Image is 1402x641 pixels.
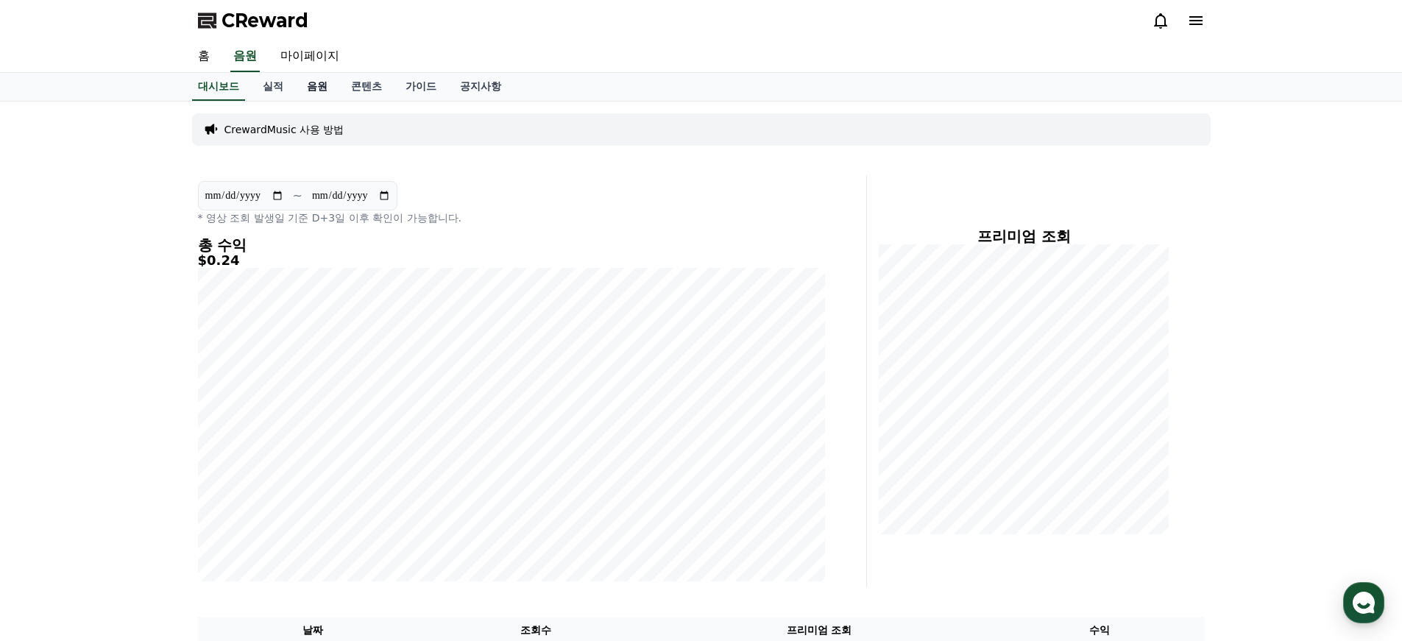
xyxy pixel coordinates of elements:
[448,73,513,101] a: 공지사항
[230,41,260,72] a: 음원
[222,9,308,32] span: CReward
[186,41,222,72] a: 홈
[198,9,308,32] a: CReward
[198,253,825,268] h5: $0.24
[4,467,97,503] a: 홈
[251,73,295,101] a: 실적
[190,467,283,503] a: 설정
[224,122,344,137] a: CrewardMusic 사용 방법
[46,489,55,500] span: 홈
[192,73,245,101] a: 대시보드
[269,41,351,72] a: 마이페이지
[293,187,302,205] p: ~
[198,237,825,253] h4: 총 수익
[198,210,825,225] p: * 영상 조회 발생일 기준 D+3일 이후 확인이 가능합니다.
[97,467,190,503] a: 대화
[394,73,448,101] a: 가이드
[339,73,394,101] a: 콘텐츠
[879,228,1169,244] h4: 프리미엄 조회
[227,489,245,500] span: 설정
[135,489,152,501] span: 대화
[295,73,339,101] a: 음원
